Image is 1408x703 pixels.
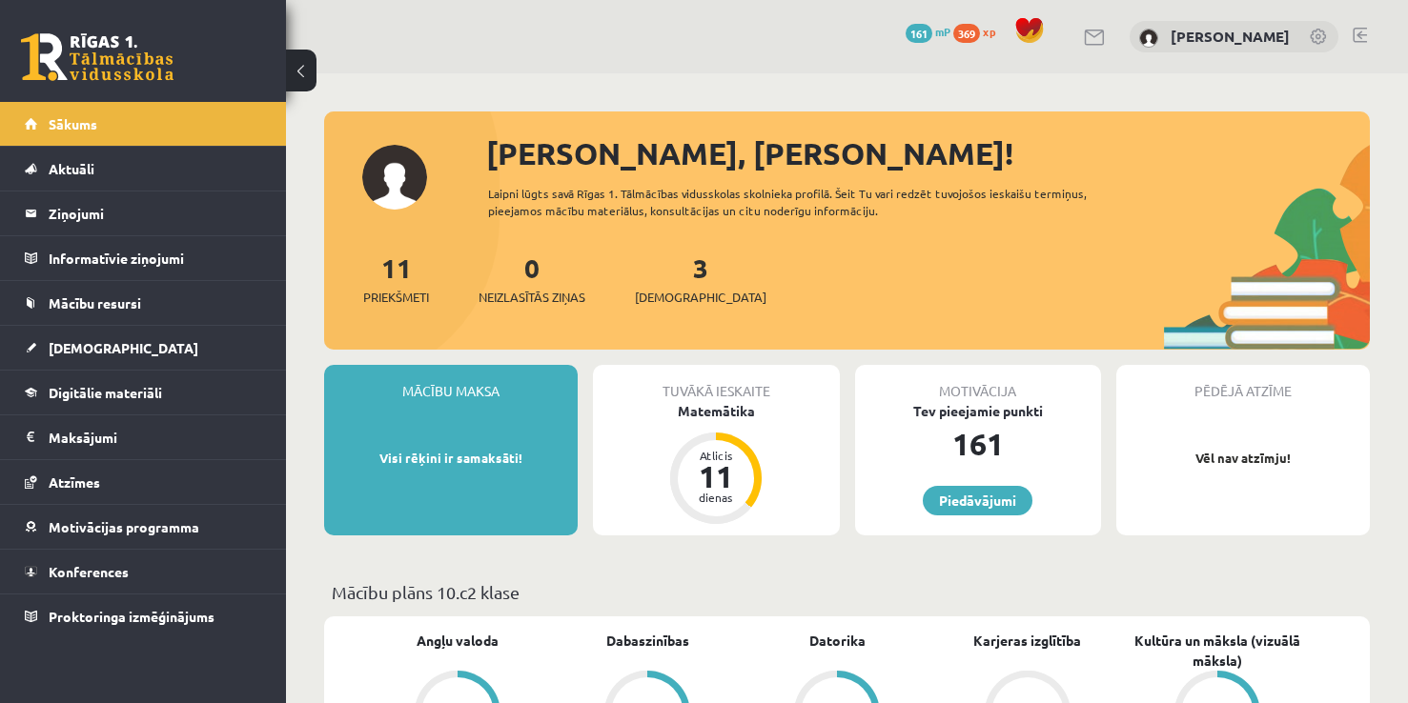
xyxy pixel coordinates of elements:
div: Mācību maksa [324,365,578,401]
legend: Informatīvie ziņojumi [49,236,262,280]
span: Motivācijas programma [49,518,199,535]
a: 3[DEMOGRAPHIC_DATA] [635,251,766,307]
span: Konferences [49,563,129,580]
a: Angļu valoda [417,631,499,651]
a: Karjeras izglītība [973,631,1081,651]
span: Atzīmes [49,473,100,491]
a: Konferences [25,550,262,593]
span: Mācību resursi [49,294,141,311]
p: Visi rēķini ir samaksāti! [334,449,568,468]
a: Digitālie materiāli [25,371,262,414]
legend: Ziņojumi [49,191,262,235]
a: Rīgas 1. Tālmācības vidusskola [21,33,173,81]
div: Tuvākā ieskaite [593,365,839,401]
div: Tev pieejamie punkti [855,401,1101,421]
span: Proktoringa izmēģinājums [49,608,214,625]
a: 11Priekšmeti [363,251,429,307]
p: Mācību plāns 10.c2 klase [332,579,1362,605]
a: [DEMOGRAPHIC_DATA] [25,326,262,370]
img: Darja Vasiļevska [1139,29,1158,48]
div: Matemātika [593,401,839,421]
a: Maksājumi [25,415,262,459]
span: [DEMOGRAPHIC_DATA] [635,288,766,307]
a: Piedāvājumi [923,486,1032,515]
div: Laipni lūgts savā Rīgas 1. Tālmācības vidusskolas skolnieka profilā. Šeit Tu vari redzēt tuvojošo... [488,185,1115,219]
a: 369 xp [953,24,1005,39]
a: Aktuāli [25,147,262,191]
div: Atlicis [687,450,745,461]
a: Matemātika Atlicis 11 dienas [593,401,839,527]
span: 161 [906,24,932,43]
div: 11 [687,461,745,492]
span: Digitālie materiāli [49,384,162,401]
span: Sākums [49,115,97,132]
a: Proktoringa izmēģinājums [25,594,262,638]
a: Ziņojumi [25,191,262,235]
a: [PERSON_NAME] [1171,27,1290,46]
a: Informatīvie ziņojumi [25,236,262,280]
span: mP [935,24,950,39]
a: Atzīmes [25,460,262,504]
span: Priekšmeti [363,288,429,307]
div: [PERSON_NAME], [PERSON_NAME]! [486,131,1370,176]
div: Pēdējā atzīme [1116,365,1370,401]
span: [DEMOGRAPHIC_DATA] [49,339,198,356]
a: Dabaszinības [606,631,689,651]
div: dienas [687,492,745,503]
a: Kultūra un māksla (vizuālā māksla) [1123,631,1313,671]
a: Motivācijas programma [25,505,262,549]
a: Datorika [809,631,866,651]
legend: Maksājumi [49,415,262,459]
p: Vēl nav atzīmju! [1126,449,1360,468]
a: 161 mP [906,24,950,39]
span: xp [983,24,995,39]
span: 369 [953,24,980,43]
span: Aktuāli [49,160,94,177]
div: Motivācija [855,365,1101,401]
a: Mācību resursi [25,281,262,325]
a: Sākums [25,102,262,146]
span: Neizlasītās ziņas [479,288,585,307]
div: 161 [855,421,1101,467]
a: 0Neizlasītās ziņas [479,251,585,307]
